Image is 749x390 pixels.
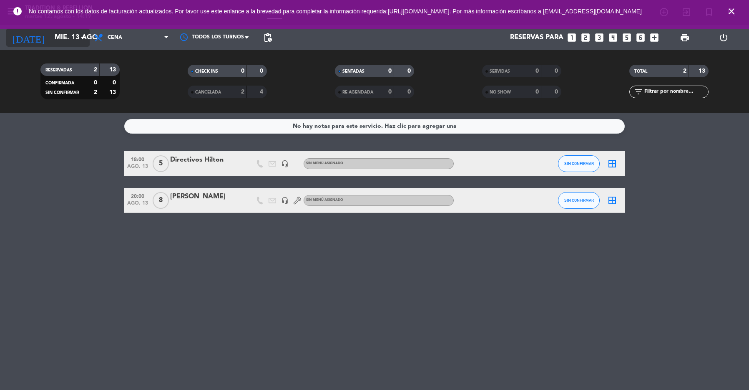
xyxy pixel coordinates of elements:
i: looks_two [580,32,591,43]
span: SIN CONFIRMAR [564,161,594,166]
strong: 0 [535,68,539,74]
span: CHECK INS [195,69,218,73]
span: SENTADAS [342,69,364,73]
i: power_settings_new [719,33,729,43]
strong: 13 [699,68,707,74]
div: Directivos Hilton [170,154,241,165]
span: NO SHOW [490,90,511,94]
strong: 0 [535,89,539,95]
span: CANCELADA [195,90,221,94]
i: headset_mic [281,160,289,167]
strong: 0 [407,68,412,74]
i: looks_4 [608,32,618,43]
span: ago. 13 [127,164,148,173]
strong: 0 [388,68,392,74]
span: SERVIDAS [490,69,510,73]
strong: 0 [388,89,392,95]
i: [DATE] [6,28,50,47]
div: [PERSON_NAME] [170,191,241,202]
div: No hay notas para este servicio. Haz clic para agregar una [293,122,457,131]
strong: 0 [555,89,560,95]
strong: 2 [241,89,244,95]
strong: 13 [109,67,118,73]
i: border_all [607,159,617,169]
span: Sin menú asignado [306,162,343,165]
span: RESERVADAS [45,68,72,72]
span: 18:00 [127,154,148,164]
strong: 2 [94,67,97,73]
span: 5 [153,155,169,172]
strong: 4 [260,89,265,95]
span: 8 [153,192,169,209]
span: pending_actions [263,33,273,43]
span: SIN CONFIRMAR [45,91,79,95]
span: No contamos con los datos de facturación actualizados. Por favor use este enlance a la brevedad p... [29,8,642,15]
span: Sin menú asignado [306,198,343,202]
i: add_box [649,32,660,43]
span: CONFIRMADA [45,81,74,85]
i: headset_mic [281,197,289,204]
i: filter_list [633,87,643,97]
input: Filtrar por nombre... [643,87,708,96]
span: Reservas para [510,34,563,42]
strong: 0 [407,89,412,95]
span: RE AGENDADA [342,90,373,94]
span: TOTAL [634,69,647,73]
a: [URL][DOMAIN_NAME] [388,8,450,15]
i: border_all [607,195,617,205]
strong: 2 [94,89,97,95]
strong: 0 [94,80,97,86]
span: 20:00 [127,191,148,200]
i: arrow_drop_down [78,33,88,43]
button: SIN CONFIRMAR [558,192,600,209]
strong: 0 [241,68,244,74]
i: close [726,6,736,16]
a: . Por más información escríbanos a [EMAIL_ADDRESS][DOMAIN_NAME] [450,8,642,15]
strong: 0 [555,68,560,74]
span: Cena [108,35,122,41]
strong: 2 [683,68,686,74]
div: LOG OUT [704,25,743,50]
i: looks_3 [594,32,605,43]
strong: 0 [260,68,265,74]
span: ago. 13 [127,200,148,210]
span: SIN CONFIRMAR [564,198,594,203]
i: looks_5 [621,32,632,43]
button: SIN CONFIRMAR [558,155,600,172]
i: looks_6 [635,32,646,43]
i: looks_one [566,32,577,43]
strong: 0 [113,80,118,86]
span: print [680,33,690,43]
strong: 13 [109,89,118,95]
i: error [13,6,23,16]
